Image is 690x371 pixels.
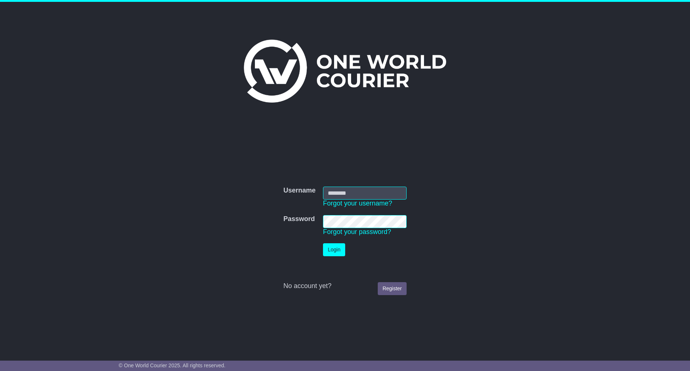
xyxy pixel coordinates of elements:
a: Forgot your username? [323,200,392,207]
a: Forgot your password? [323,228,391,235]
span: © One World Courier 2025. All rights reserved. [119,362,226,368]
label: Password [283,215,315,223]
button: Login [323,243,345,256]
img: One World [244,40,446,103]
div: No account yet? [283,282,407,290]
label: Username [283,187,316,195]
a: Register [378,282,407,295]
